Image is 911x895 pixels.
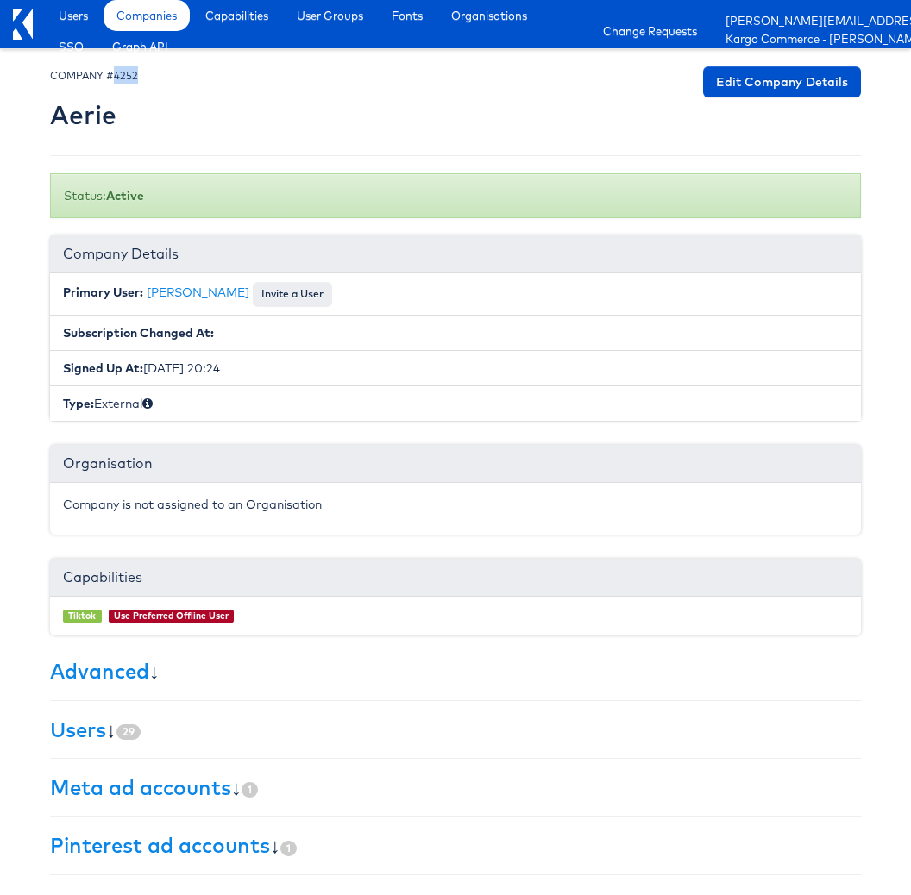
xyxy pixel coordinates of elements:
[50,717,106,742] a: Users
[59,38,84,55] span: SSO
[205,7,268,24] span: Capabilities
[142,396,153,411] span: Internal (staff) or External (client)
[63,360,143,376] b: Signed Up At:
[59,7,88,24] span: Users
[726,13,898,31] a: [PERSON_NAME][EMAIL_ADDRESS][PERSON_NAME][DOMAIN_NAME]
[99,31,181,62] a: Graph API
[50,101,138,129] h2: Aerie
[50,350,861,386] li: [DATE] 20:24
[46,31,97,62] a: SSO
[50,173,861,218] div: Status:
[50,445,861,483] div: Organisation
[297,7,363,24] span: User Groups
[50,559,861,597] div: Capabilities
[68,610,96,622] a: Tiktok
[63,325,214,341] b: Subscription Changed At:
[50,658,149,684] a: Advanced
[114,610,229,622] a: Use Preferred Offline User
[112,38,168,55] span: Graph API
[116,7,177,24] span: Companies
[590,16,710,47] a: Change Requests
[106,188,144,203] b: Active
[50,718,861,741] h3: ↓
[253,282,332,306] button: Invite a User
[50,832,270,858] a: Pinterest ad accounts
[280,841,297,856] span: 1
[50,660,861,682] h3: ↓
[703,66,861,97] a: Edit Company Details
[50,774,231,800] a: Meta ad accounts
[50,834,861,856] h3: ↓
[116,724,141,740] span: 29
[451,7,527,24] span: Organisations
[147,285,249,300] a: [PERSON_NAME]
[63,285,143,300] b: Primary User:
[242,782,258,798] span: 1
[726,31,898,49] a: Kargo Commerce - [PERSON_NAME]
[392,7,423,24] span: Fonts
[50,385,861,421] li: External
[50,776,861,798] h3: ↓
[50,69,138,82] small: COMPANY #4252
[50,235,861,273] div: Company Details
[63,396,94,411] b: Type:
[63,496,848,513] p: Company is not assigned to an Organisation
